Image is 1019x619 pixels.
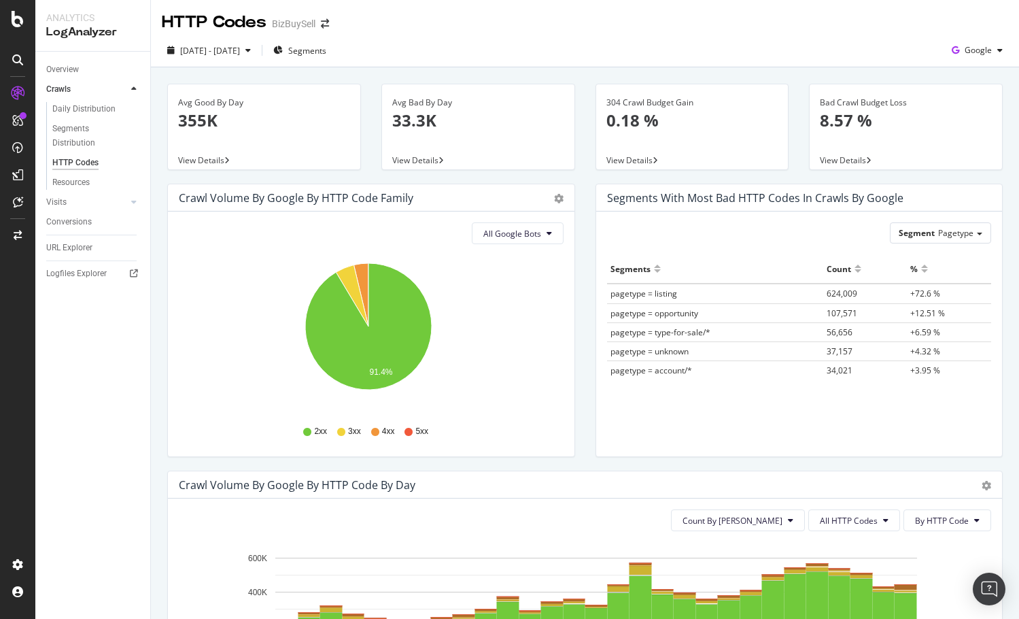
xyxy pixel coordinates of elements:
svg: A chart. [179,255,558,413]
button: Google [946,39,1008,61]
span: 56,656 [827,327,852,338]
span: +4.32 % [910,346,940,357]
div: Segments Distribution [52,122,128,150]
p: 0.18 % [606,109,778,132]
span: Segments [288,45,326,56]
div: HTTP Codes [52,156,99,170]
span: View Details [178,154,224,166]
a: Crawls [46,82,127,97]
span: +3.95 % [910,365,940,376]
span: Segment [899,227,935,239]
span: By HTTP Code [915,515,969,526]
span: pagetype = listing [610,288,677,299]
span: 3xx [348,426,361,437]
button: [DATE] - [DATE] [162,39,256,61]
a: Overview [46,63,141,77]
div: Count [827,258,851,280]
span: Count By Day [683,515,782,526]
a: Visits [46,195,127,210]
div: arrow-right-arrow-left [321,19,329,29]
span: pagetype = account/* [610,365,692,376]
button: All HTTP Codes [808,509,900,531]
div: URL Explorer [46,241,92,255]
text: 600K [248,554,267,563]
a: Daily Distribution [52,102,141,116]
span: [DATE] - [DATE] [180,45,240,56]
a: HTTP Codes [52,156,141,170]
div: Analytics [46,11,139,24]
a: Segments Distribution [52,122,141,150]
div: Overview [46,63,79,77]
div: Avg Bad By Day [392,97,564,109]
div: Bad Crawl Budget Loss [820,97,992,109]
a: Conversions [46,215,141,229]
div: Segments with most bad HTTP codes in Crawls by google [607,191,903,205]
button: Segments [268,39,332,61]
span: All HTTP Codes [820,515,878,526]
div: Crawls [46,82,71,97]
span: 34,021 [827,365,852,376]
div: HTTP Codes [162,11,266,34]
div: Conversions [46,215,92,229]
div: gear [554,194,564,203]
a: Logfiles Explorer [46,267,141,281]
p: 8.57 % [820,109,992,132]
span: 107,571 [827,307,857,319]
span: 4xx [382,426,395,437]
div: Avg Good By Day [178,97,350,109]
a: URL Explorer [46,241,141,255]
span: +6.59 % [910,327,940,338]
text: 400K [248,588,267,597]
span: 37,157 [827,346,852,357]
div: Open Intercom Messenger [973,573,1005,605]
button: All Google Bots [472,222,564,244]
span: All Google Bots [483,228,541,239]
span: Pagetype [938,227,973,239]
a: Resources [52,175,141,190]
span: pagetype = type-for-sale/* [610,327,710,338]
div: gear [982,481,991,490]
div: Crawl Volume by google by HTTP Code Family [179,191,413,205]
span: Google [965,44,992,56]
div: Resources [52,175,90,190]
span: View Details [606,154,653,166]
span: +12.51 % [910,307,945,319]
div: 304 Crawl Budget Gain [606,97,778,109]
div: Crawl Volume by google by HTTP Code by Day [179,478,415,492]
p: 33.3K [392,109,564,132]
span: 624,009 [827,288,857,299]
div: BizBuySell [272,17,315,31]
button: By HTTP Code [903,509,991,531]
span: +72.6 % [910,288,940,299]
span: 2xx [314,426,327,437]
text: 91.4% [369,367,392,377]
span: View Details [392,154,438,166]
div: Segments [610,258,651,280]
span: View Details [820,154,866,166]
div: Visits [46,195,67,210]
span: pagetype = unknown [610,346,689,357]
span: 5xx [415,426,428,437]
div: % [910,258,918,280]
p: 355K [178,109,350,132]
span: pagetype = opportunity [610,307,698,319]
button: Count By [PERSON_NAME] [671,509,805,531]
div: Logfiles Explorer [46,267,107,281]
div: Daily Distribution [52,102,116,116]
div: LogAnalyzer [46,24,139,40]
